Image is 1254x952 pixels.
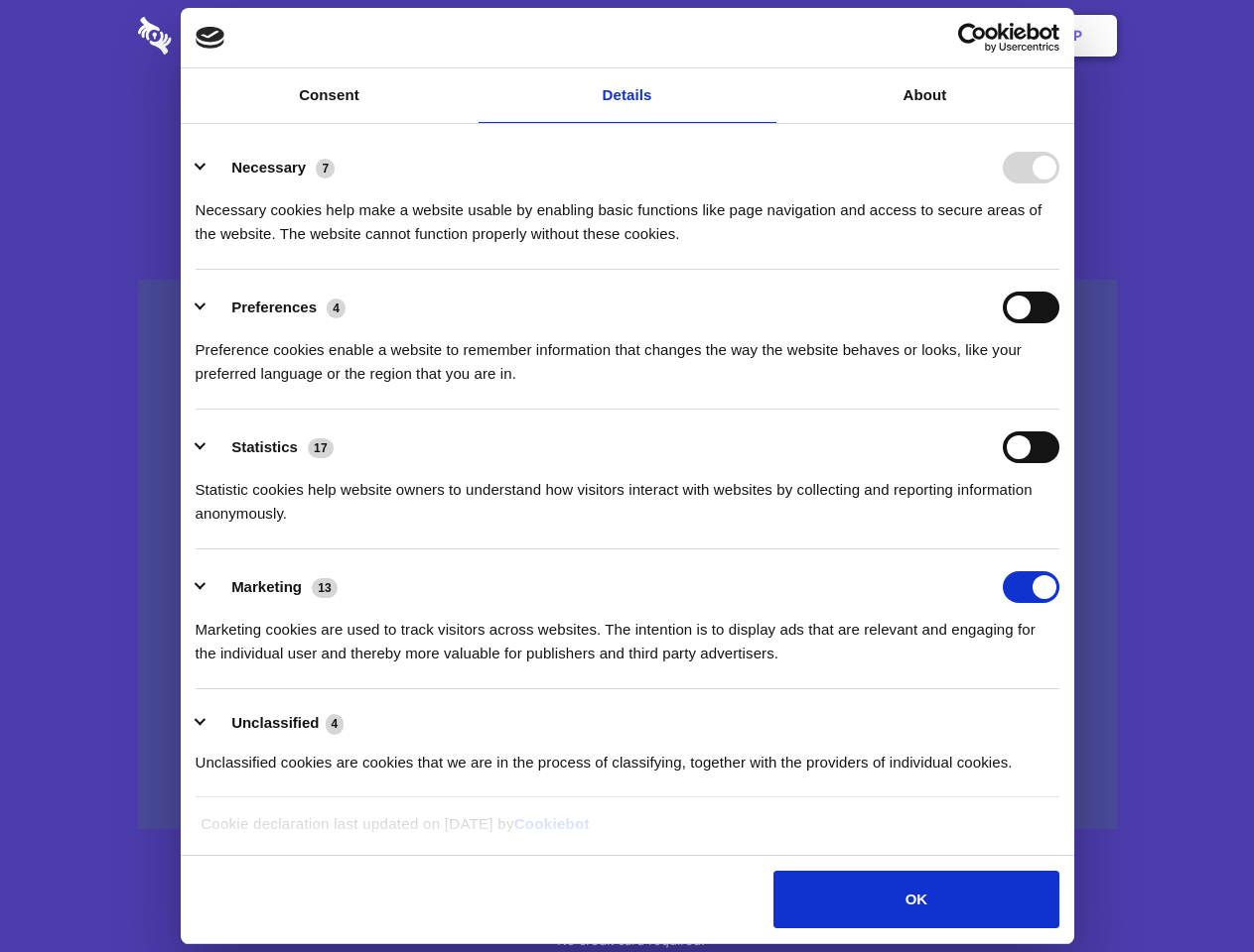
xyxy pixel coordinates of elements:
div: Necessary cookies help make a website usable by enabling basic functions like page navigation and... [196,183,1059,246]
a: Details [479,68,776,123]
iframe: Drift Widget Chat Controller [1155,853,1230,928]
img: logo-wordmark-white-trans-d4663122ce5f474addd5e946df7df03e33cb6a1c49d2221995e7729f52c070b2.svg [138,17,308,55]
button: Statistics (17) [196,431,347,463]
label: Necessary [231,159,306,176]
span: 4 [326,714,345,734]
button: OK [773,871,1058,928]
label: Marketing [231,578,302,595]
a: Consent [181,68,479,123]
label: Statistics [231,438,298,455]
button: Preferences (4) [196,292,358,323]
a: Pricing [583,5,669,66]
button: Marketing (13) [196,571,350,603]
h1: Eliminate Slack Data Loss. [138,89,1117,161]
button: Necessary (7) [196,152,348,183]
div: Marketing cookies are used to track visitors across websites. The intention is to display ads tha... [196,603,1059,665]
span: 7 [316,159,335,178]
div: Unclassified cookies are cookies that we are in the process of classifying, together with the pro... [196,736,1059,774]
a: Contact [805,5,897,66]
a: Usercentrics Cookiebot - opens in a new window [886,23,1059,53]
img: logo [196,27,225,49]
a: Cookiebot [514,815,590,832]
span: 13 [312,578,338,598]
span: 4 [327,298,346,318]
label: Preferences [231,298,317,315]
button: Unclassified (4) [196,711,356,736]
div: Statistic cookies help website owners to understand how visitors interact with websites by collec... [196,463,1059,526]
h4: Auto-redaction of sensitive data, encrypted data sharing and self-destructing private chats. Shar... [138,180,1117,246]
span: 17 [308,438,334,458]
div: Cookie declaration last updated on [DATE] by [186,812,1068,851]
a: Wistia video thumbnail [138,280,1117,830]
div: Preference cookies enable a website to remember information that changes the way the website beha... [196,323,1059,386]
a: About [776,68,1074,123]
a: Login [901,5,987,66]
